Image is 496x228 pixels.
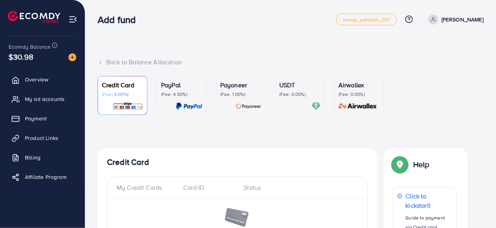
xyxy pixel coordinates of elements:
[161,80,202,90] p: PayPal
[68,15,77,24] img: menu
[236,102,261,111] img: card
[177,183,237,192] div: Card ID
[238,183,359,192] div: Status
[220,91,261,97] p: (Fee: 1.00%)
[9,51,33,62] span: $30.98
[6,150,79,165] a: Billing
[176,102,202,111] img: card
[6,111,79,126] a: Payment
[8,11,60,23] img: logo
[102,80,143,90] p: Credit Card
[336,14,397,25] a: metap_pakistan_001
[442,15,484,24] p: [PERSON_NAME]
[6,91,79,107] a: My ad accounts
[161,91,202,97] p: (Fee: 4.50%)
[6,72,79,87] a: Overview
[25,95,65,103] span: My ad accounts
[112,102,143,111] img: card
[393,157,407,171] img: Popup guide
[6,169,79,185] a: Affiliate Program
[117,183,177,192] div: My Credit Cards
[68,53,76,61] img: image
[25,154,40,161] span: Billing
[9,43,51,51] span: Ecomdy Balance
[25,115,47,122] span: Payment
[279,80,321,90] p: USDT
[25,173,67,181] span: Affiliate Program
[98,58,484,67] div: Back to Balance Allocation
[338,91,380,97] p: (Fee: 0.00%)
[279,91,321,97] p: (Fee: 0.00%)
[25,134,58,142] span: Product Links
[25,76,48,83] span: Overview
[102,91,143,97] p: (Fee: 4.00%)
[425,14,484,25] a: [PERSON_NAME]
[107,157,368,167] h4: Credit Card
[98,14,142,25] h3: Add fund
[343,17,390,22] span: metap_pakistan_001
[312,102,321,111] img: card
[336,102,380,111] img: card
[463,193,490,222] iframe: Chat
[406,191,452,210] p: Click to kickstart!
[413,160,429,169] p: Help
[338,80,380,90] p: Airwallex
[220,80,261,90] p: Payoneer
[6,130,79,146] a: Product Links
